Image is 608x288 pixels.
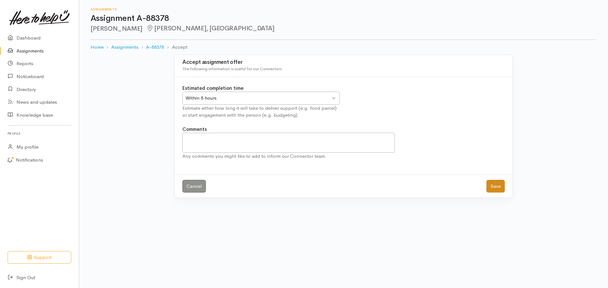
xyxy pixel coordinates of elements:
[182,105,340,119] div: Estimate either how long it will take to deliver support (e.g. food parcel) or start engagement w...
[182,66,282,71] span: The following information is useful for our Connectors
[91,25,597,32] h2: [PERSON_NAME]
[182,59,505,65] h3: Accept assignment offer
[91,14,597,23] h1: Assignment A-88378
[111,44,138,51] a: Assignments
[91,8,597,11] h6: Assignments
[91,44,104,51] a: Home
[182,153,395,160] div: Any comments you might like to add to inform our Connector team.
[182,126,207,133] label: Comments
[186,95,331,102] div: Within 8 hours
[182,180,206,193] a: Cancel
[486,180,505,193] button: Save
[8,251,71,264] button: Support
[8,129,71,138] h6: Profile
[164,44,187,51] li: Accept
[146,24,275,32] span: [PERSON_NAME], [GEOGRAPHIC_DATA]
[146,44,164,51] a: A-88378
[91,40,597,55] nav: breadcrumb
[182,85,244,92] label: Estimated completion time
